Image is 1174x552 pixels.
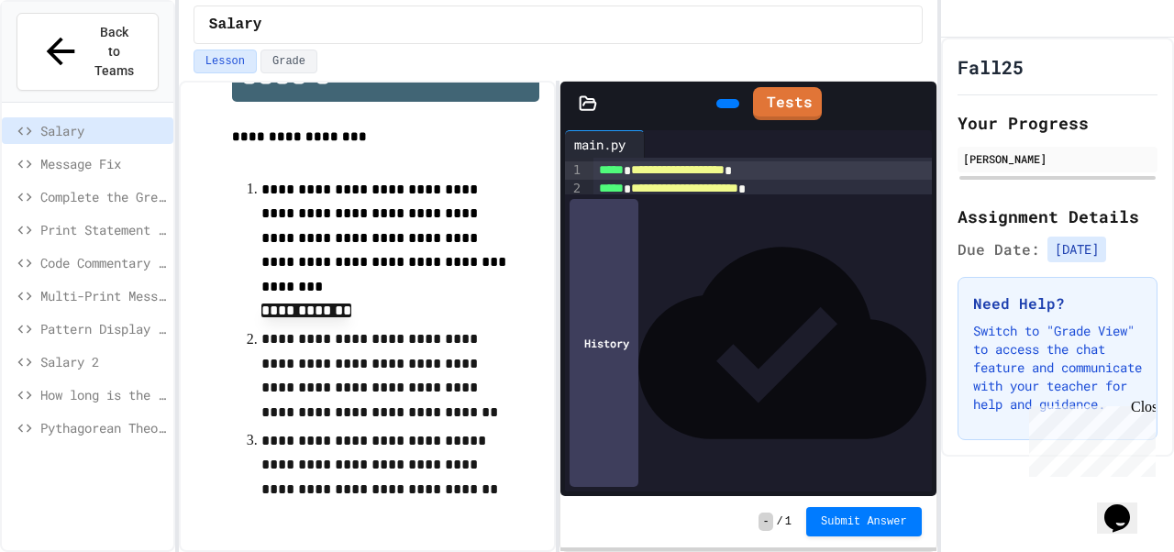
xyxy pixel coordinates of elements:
[753,87,822,120] a: Tests
[565,130,645,158] div: main.py
[565,180,583,198] div: 2
[1097,479,1156,534] iframe: chat widget
[806,507,922,536] button: Submit Answer
[958,54,1024,80] h1: Fall25
[209,14,262,36] span: Salary
[759,513,772,531] span: -
[7,7,127,116] div: Chat with us now!Close
[93,23,136,81] span: Back to Teams
[40,319,166,338] span: Pattern Display Challenge
[958,238,1040,260] span: Due Date:
[40,187,166,206] span: Complete the Greeting
[958,204,1157,229] h2: Assignment Details
[40,154,166,173] span: Message Fix
[958,110,1157,136] h2: Your Progress
[1022,399,1156,477] iframe: chat widget
[973,293,1142,315] h3: Need Help?
[40,418,166,437] span: Pythagorean Theorem
[565,161,583,180] div: 1
[40,286,166,305] span: Multi-Print Message
[1047,237,1106,262] span: [DATE]
[973,322,1142,414] p: Switch to "Grade View" to access the chat feature and communicate with your teacher for help and ...
[570,199,638,487] div: History
[963,150,1152,167] div: [PERSON_NAME]
[40,253,166,272] span: Code Commentary Creator
[40,352,166,371] span: Salary 2
[40,385,166,404] span: How long is the message?
[821,514,907,529] span: Submit Answer
[785,514,792,529] span: 1
[40,220,166,239] span: Print Statement Repair
[194,50,257,73] button: Lesson
[565,135,635,154] div: main.py
[260,50,317,73] button: Grade
[40,121,166,140] span: Salary
[777,514,783,529] span: /
[17,13,159,91] button: Back to Teams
